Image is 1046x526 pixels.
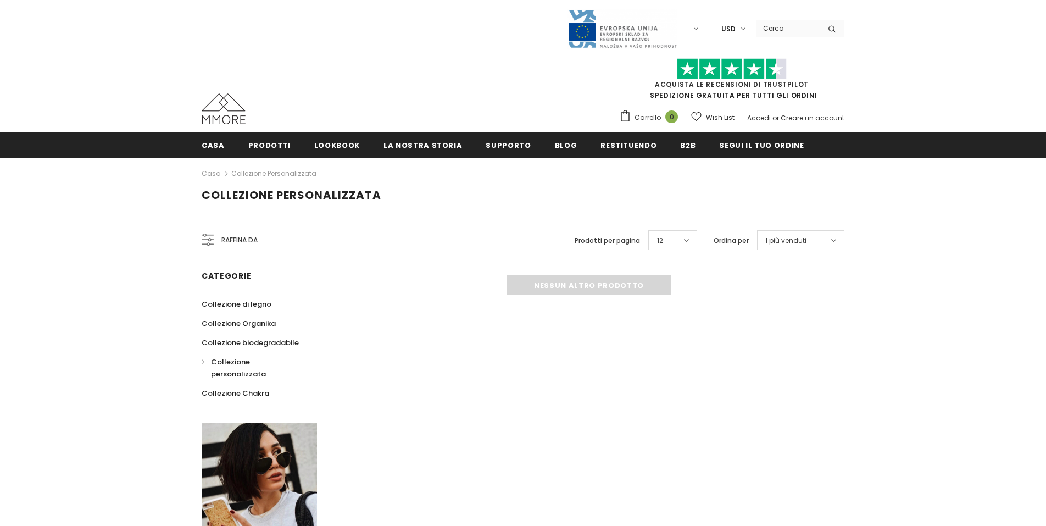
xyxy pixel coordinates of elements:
a: Javni Razpis [567,24,677,33]
a: Lookbook [314,132,360,157]
label: Prodotti per pagina [575,235,640,246]
img: Casi MMORE [202,93,246,124]
span: or [772,113,779,123]
a: Wish List [691,108,735,127]
span: 0 [665,110,678,123]
span: B2B [680,140,696,151]
span: SPEDIZIONE GRATUITA PER TUTTI GLI ORDINI [619,63,844,100]
a: Segui il tuo ordine [719,132,804,157]
a: supporto [486,132,531,157]
span: 12 [657,235,663,246]
span: Collezione biodegradabile [202,337,299,348]
a: Collezione di legno [202,295,271,314]
a: B2B [680,132,696,157]
span: supporto [486,140,531,151]
a: Prodotti [248,132,291,157]
a: Collezione Chakra [202,384,269,403]
label: Ordina per [714,235,749,246]
span: Segui il tuo ordine [719,140,804,151]
input: Search Site [756,20,820,36]
span: Collezione personalizzata [211,357,266,379]
a: Collezione personalizzata [202,352,305,384]
a: Blog [555,132,577,157]
a: Casa [202,132,225,157]
span: Restituendo [600,140,656,151]
span: Prodotti [248,140,291,151]
a: Creare un account [781,113,844,123]
span: Collezione Chakra [202,388,269,398]
span: USD [721,24,736,35]
span: Raffina da [221,234,258,246]
a: Collezione Organika [202,314,276,333]
img: Javni Razpis [567,9,677,49]
span: Casa [202,140,225,151]
a: Accedi [747,113,771,123]
img: Fidati di Pilot Stars [677,58,787,80]
span: Wish List [706,112,735,123]
span: I più venduti [766,235,806,246]
a: Carrello 0 [619,109,683,126]
a: La nostra storia [383,132,462,157]
a: Acquista le recensioni di TrustPilot [655,80,809,89]
a: Restituendo [600,132,656,157]
span: Lookbook [314,140,360,151]
a: Casa [202,167,221,180]
span: Collezione Organika [202,318,276,329]
span: Collezione di legno [202,299,271,309]
span: Collezione personalizzata [202,187,381,203]
span: Categorie [202,270,251,281]
span: La nostra storia [383,140,462,151]
span: Blog [555,140,577,151]
a: Collezione personalizzata [231,169,316,178]
a: Collezione biodegradabile [202,333,299,352]
span: Carrello [635,112,661,123]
